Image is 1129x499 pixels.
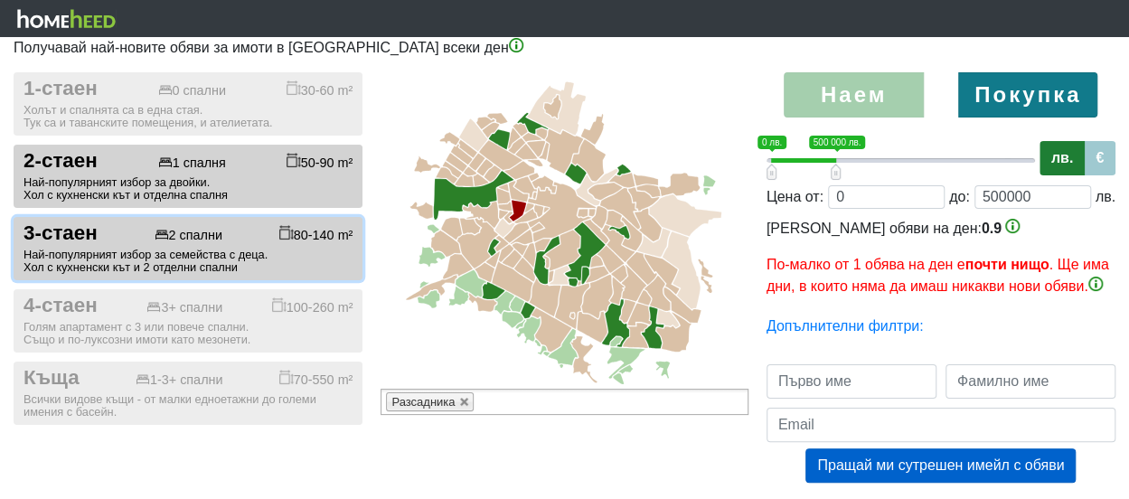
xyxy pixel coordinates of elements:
[146,300,222,315] div: 3+ спални
[767,186,823,208] div: Цена от:
[24,77,98,101] span: 1-стаен
[287,153,353,171] div: 50-90 m²
[24,321,353,346] div: Голям апартамент с 3 или повече спални. Също и по-луксозни имоти като мезонети.
[136,372,223,388] div: 1-3+ спални
[158,155,226,171] div: 1 спалня
[279,370,353,388] div: 70-550 m²
[14,217,362,280] button: 3-стаен 2 спални 80-140 m² Най-популярният избор за семейства с деца.Хол с кухненски кът и 2 отде...
[767,254,1115,297] p: По-малко от 1 обява на ден е . Ще има дни, в които няма да имаш никакви нови обяви.
[949,186,970,208] div: до:
[1096,186,1115,208] div: лв.
[757,136,786,149] span: 0 лв.
[784,72,924,118] label: Наем
[14,72,362,136] button: 1-стаен 0 спални 30-60 m² Холът и спалнята са в една стая.Тук са и таванските помещения, и ателие...
[982,221,1002,236] span: 0.9
[24,104,353,129] div: Холът и спалнята са в една стая. Тук са и таванските помещения, и ателиетата.
[24,176,353,202] div: Най-популярният избор за двойки. Хол с кухненски кът и отделна спалня
[272,297,353,315] div: 100-260 m²
[809,136,866,149] span: 500 000 лв.
[24,149,98,174] span: 2-стаен
[958,72,1098,118] label: Покупка
[24,249,353,274] div: Най-популярният избор за семейства с деца. Хол с кухненски кът и 2 отделни спални
[24,393,353,419] div: Всички видове къщи - от малки едноетажни до големи имения с басейн.
[391,395,455,409] span: Разсадника
[24,366,80,391] span: Къща
[14,362,362,425] button: Къща 1-3+ спални 70-550 m² Всички видове къщи - от малки едноетажни до големи имения с басейн.
[287,80,353,99] div: 30-60 m²
[155,228,222,243] div: 2 спални
[509,38,523,52] img: info-3.png
[24,221,98,246] span: 3-стаен
[14,289,362,353] button: 4-стаен 3+ спални 100-260 m² Голям апартамент с 3 или повече спални.Също и по-луксозни имоти като...
[14,145,362,208] button: 2-стаен 1 спалня 50-90 m² Най-популярният избор за двойки.Хол с кухненски кът и отделна спалня
[946,364,1115,399] input: Фамилно име
[1084,141,1115,175] label: €
[1040,141,1085,175] label: лв.
[158,83,226,99] div: 0 спални
[24,294,98,318] span: 4-стаен
[14,37,1115,59] p: Получавай най-новите обяви за имоти в [GEOGRAPHIC_DATA] всеки ден
[767,408,1115,442] input: Email
[767,318,924,334] a: Допълнителни филтри:
[805,448,1076,483] button: Пращай ми сутрешен имейл с обяви
[1088,277,1103,291] img: info-3.png
[1005,219,1020,233] img: info-3.png
[767,364,936,399] input: Първо име
[964,257,1049,272] b: почти нищо
[767,218,1115,297] div: [PERSON_NAME] обяви на ден:
[279,225,353,243] div: 80-140 m²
